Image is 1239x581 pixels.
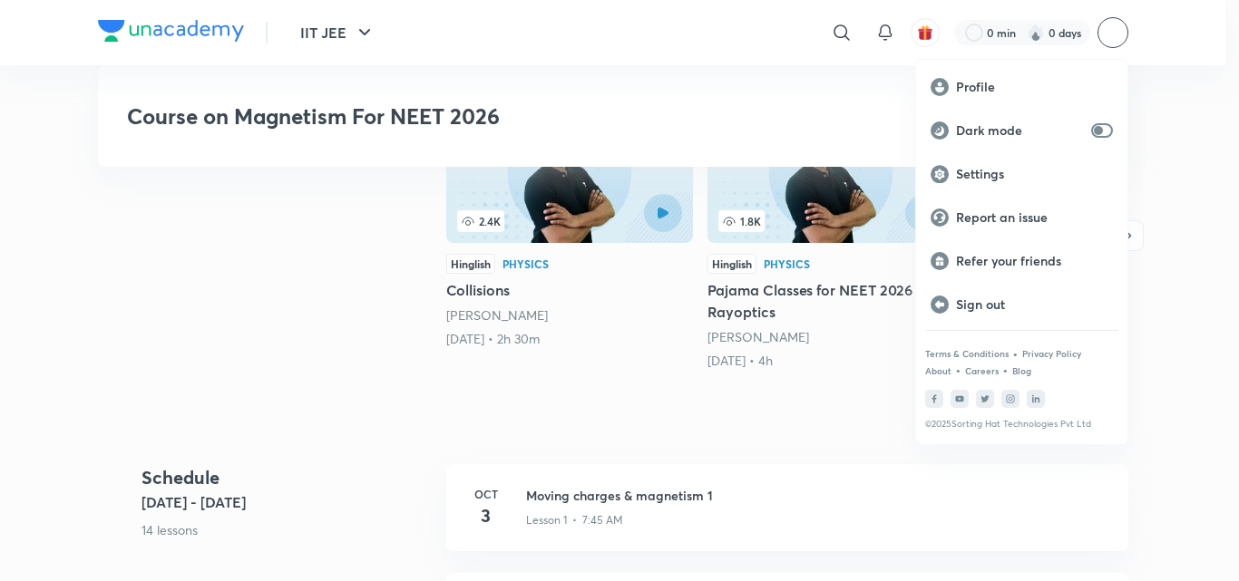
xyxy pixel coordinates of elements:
[925,419,1118,430] p: © 2025 Sorting Hat Technologies Pvt Ltd
[956,253,1113,269] p: Refer your friends
[916,152,1127,196] a: Settings
[925,365,951,376] a: About
[956,122,1084,139] p: Dark mode
[916,239,1127,283] a: Refer your friends
[1002,362,1009,378] div: •
[956,296,1113,313] p: Sign out
[956,209,1113,226] p: Report an issue
[965,365,999,376] a: Careers
[956,166,1113,182] p: Settings
[916,65,1127,109] a: Profile
[1022,348,1081,359] a: Privacy Policy
[925,348,1009,359] a: Terms & Conditions
[956,79,1113,95] p: Profile
[955,362,961,378] div: •
[1012,345,1019,362] div: •
[1012,365,1031,376] a: Blog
